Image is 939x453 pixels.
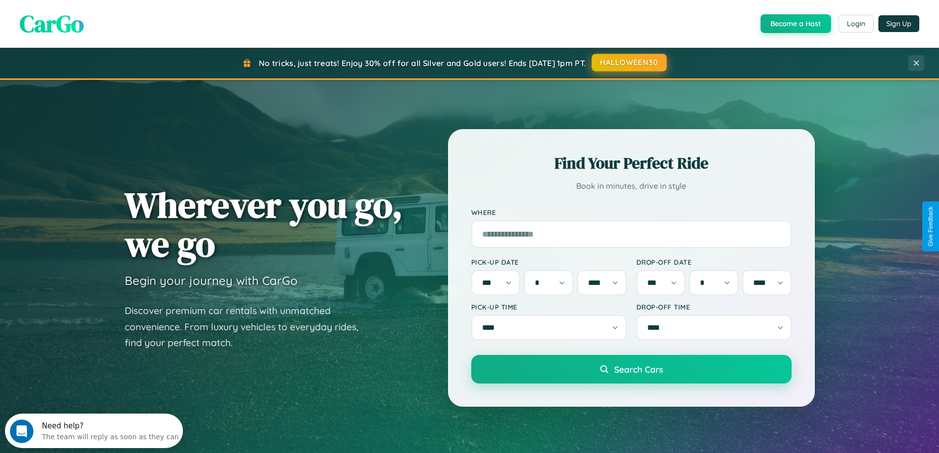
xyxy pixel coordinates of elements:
[259,58,586,68] span: No tricks, just treats! Enjoy 30% off for all Silver and Gold users! Ends [DATE] 1pm PT.
[471,258,626,266] label: Pick-up Date
[761,14,831,33] button: Become a Host
[125,273,298,288] h3: Begin your journey with CarGo
[636,303,792,311] label: Drop-off Time
[37,8,174,16] div: Need help?
[838,15,873,33] button: Login
[471,208,792,216] label: Where
[878,15,919,32] button: Sign Up
[10,419,34,443] iframe: Intercom live chat
[927,207,934,246] div: Give Feedback
[636,258,792,266] label: Drop-off Date
[592,54,667,71] button: HALLOWEEN30
[5,414,183,448] iframe: Intercom live chat discovery launcher
[471,152,792,174] h2: Find Your Perfect Ride
[471,355,792,383] button: Search Cars
[4,4,183,31] div: Open Intercom Messenger
[471,179,792,193] p: Book in minutes, drive in style
[20,7,84,40] span: CarGo
[125,185,403,263] h1: Wherever you go, we go
[614,364,663,375] span: Search Cars
[471,303,626,311] label: Pick-up Time
[37,16,174,27] div: The team will reply as soon as they can
[125,303,371,351] p: Discover premium car rentals with unmatched convenience. From luxury vehicles to everyday rides, ...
